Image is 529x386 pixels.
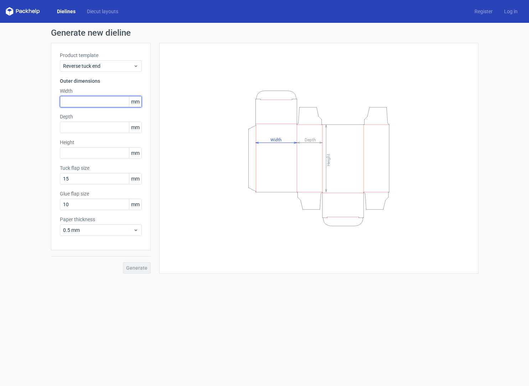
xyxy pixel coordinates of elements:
tspan: Width [270,137,281,142]
h3: Outer dimensions [60,77,142,85]
tspan: Height [326,153,331,166]
span: mm [129,199,141,210]
label: Glue flap size [60,190,142,197]
span: mm [129,148,141,158]
span: Reverse tuck end [63,62,133,70]
span: mm [129,173,141,184]
label: Tuck flap size [60,164,142,172]
tspan: Depth [304,137,316,142]
a: Diecut layouts [81,8,124,15]
a: Register [469,8,498,15]
a: Log in [498,8,523,15]
span: mm [129,96,141,107]
h1: Generate new dieline [51,29,478,37]
label: Product template [60,52,142,59]
a: Dielines [51,8,81,15]
label: Paper thickness [60,216,142,223]
label: Height [60,139,142,146]
span: 0.5 mm [63,227,133,234]
label: Depth [60,113,142,120]
span: mm [129,122,141,133]
label: Width [60,87,142,95]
